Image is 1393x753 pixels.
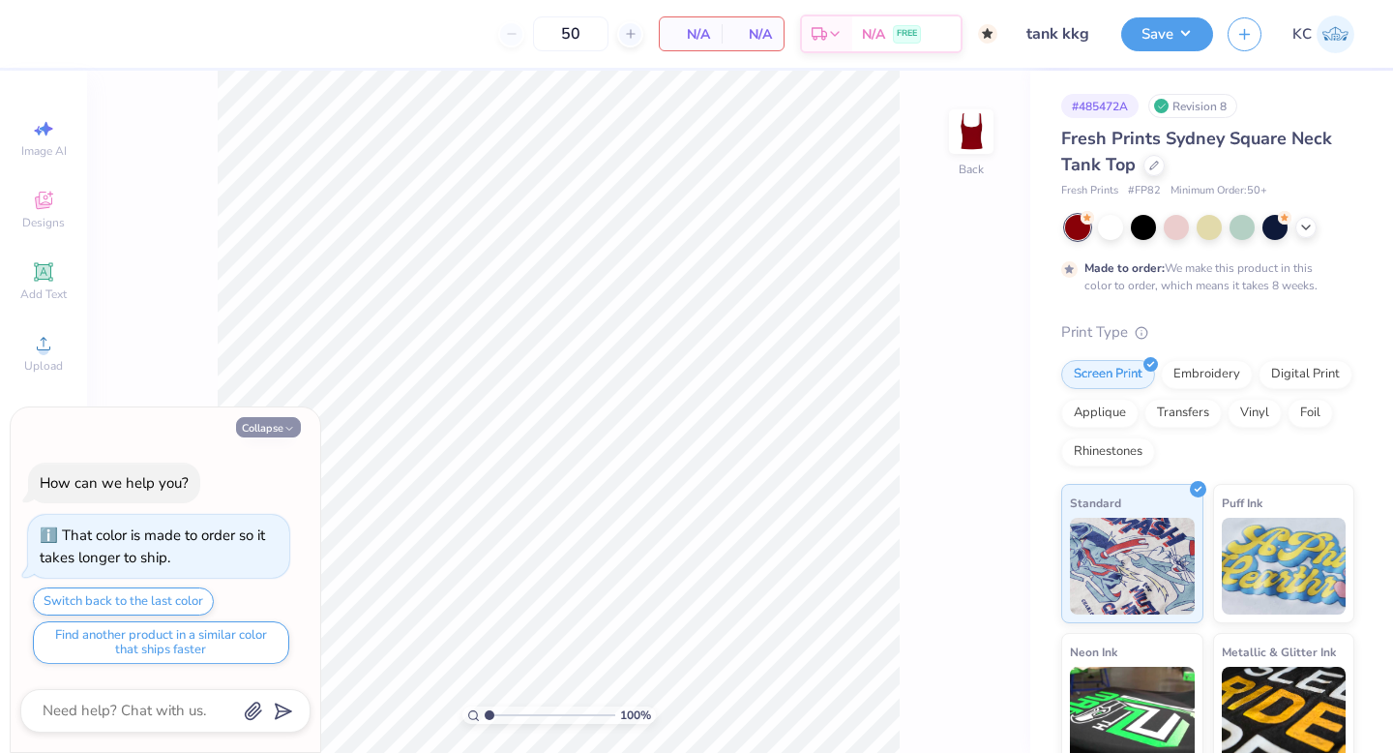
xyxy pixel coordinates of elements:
[1148,94,1237,118] div: Revision 8
[1084,259,1322,294] div: We make this product in this color to order, which means it takes 8 weeks.
[1171,183,1267,199] span: Minimum Order: 50 +
[1061,321,1354,344] div: Print Type
[1061,183,1118,199] span: Fresh Prints
[533,16,608,51] input: – –
[22,215,65,230] span: Designs
[20,286,67,302] span: Add Text
[959,161,984,178] div: Back
[897,27,917,41] span: FREE
[40,473,189,493] div: How can we help you?
[40,526,265,567] div: That color is made to order so it takes longer to ship.
[1061,127,1332,176] span: Fresh Prints Sydney Square Neck Tank Top
[862,24,885,45] span: N/A
[21,143,67,159] span: Image AI
[1070,493,1121,513] span: Standard
[1128,183,1161,199] span: # FP82
[1061,360,1155,389] div: Screen Print
[1061,437,1155,467] div: Rhinestones
[733,24,772,45] span: N/A
[1292,23,1312,45] span: KC
[1070,642,1117,662] span: Neon Ink
[24,358,63,374] span: Upload
[1292,15,1354,53] a: KC
[1288,399,1333,428] div: Foil
[33,621,289,664] button: Find another product in a similar color that ships faster
[1061,94,1139,118] div: # 485472A
[1070,518,1195,615] img: Standard
[1061,399,1139,428] div: Applique
[620,707,651,724] span: 100 %
[1161,360,1253,389] div: Embroidery
[1012,15,1107,53] input: Untitled Design
[1144,399,1222,428] div: Transfers
[33,587,214,616] button: Switch back to the last color
[1222,493,1262,513] span: Puff Ink
[1222,642,1336,662] span: Metallic & Glitter Ink
[1259,360,1352,389] div: Digital Print
[952,112,991,151] img: Back
[1317,15,1354,53] img: Kaitlyn Carruth
[1228,399,1282,428] div: Vinyl
[1121,17,1213,51] button: Save
[1222,518,1347,615] img: Puff Ink
[236,417,301,437] button: Collapse
[1084,260,1165,276] strong: Made to order:
[671,24,710,45] span: N/A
